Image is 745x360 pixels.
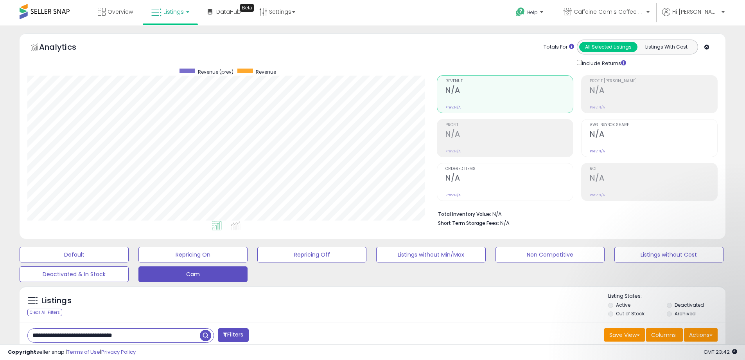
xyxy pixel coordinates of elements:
[510,1,551,25] a: Help
[27,309,62,316] div: Clear All Filters
[256,69,276,75] span: Revenue
[445,167,573,171] span: Ordered Items
[574,8,644,16] span: Caffeine Cam's Coffee & Candy Company Inc.
[163,8,184,16] span: Listings
[590,105,605,110] small: Prev: N/A
[376,247,485,262] button: Listings without Min/Max
[527,9,538,16] span: Help
[515,7,525,17] i: Get Help
[590,149,605,154] small: Prev: N/A
[445,130,573,140] h2: N/A
[438,209,712,218] li: N/A
[257,247,366,262] button: Repricing Off
[198,69,233,75] span: Revenue (prev)
[20,247,129,262] button: Default
[138,247,248,262] button: Repricing On
[216,8,241,16] span: DataHub
[590,86,717,96] h2: N/A
[445,149,461,154] small: Prev: N/A
[590,193,605,197] small: Prev: N/A
[8,349,136,356] div: seller snap | |
[590,167,717,171] span: ROI
[495,247,605,262] button: Non Competitive
[240,4,254,12] div: Tooltip anchor
[590,130,717,140] h2: N/A
[608,293,725,300] p: Listing States:
[20,266,129,282] button: Deactivated & In Stock
[571,58,635,67] div: Include Returns
[438,211,491,217] b: Total Inventory Value:
[8,348,36,356] strong: Copyright
[672,8,719,16] span: Hi [PERSON_NAME]
[637,42,695,52] button: Listings With Cost
[544,43,574,51] div: Totals For
[500,219,510,227] span: N/A
[39,42,92,54] h5: Analytics
[218,328,248,342] button: Filters
[590,79,717,83] span: Profit [PERSON_NAME]
[590,174,717,184] h2: N/A
[138,266,248,282] button: Cam
[445,123,573,127] span: Profit
[445,79,573,83] span: Revenue
[590,123,717,127] span: Avg. Buybox Share
[445,105,461,110] small: Prev: N/A
[445,174,573,184] h2: N/A
[101,348,136,356] a: Privacy Policy
[67,348,100,356] a: Terms of Use
[438,220,499,226] b: Short Term Storage Fees:
[108,8,133,16] span: Overview
[41,295,72,306] h5: Listings
[614,247,723,262] button: Listings without Cost
[445,193,461,197] small: Prev: N/A
[579,42,637,52] button: All Selected Listings
[662,8,725,25] a: Hi [PERSON_NAME]
[445,86,573,96] h2: N/A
